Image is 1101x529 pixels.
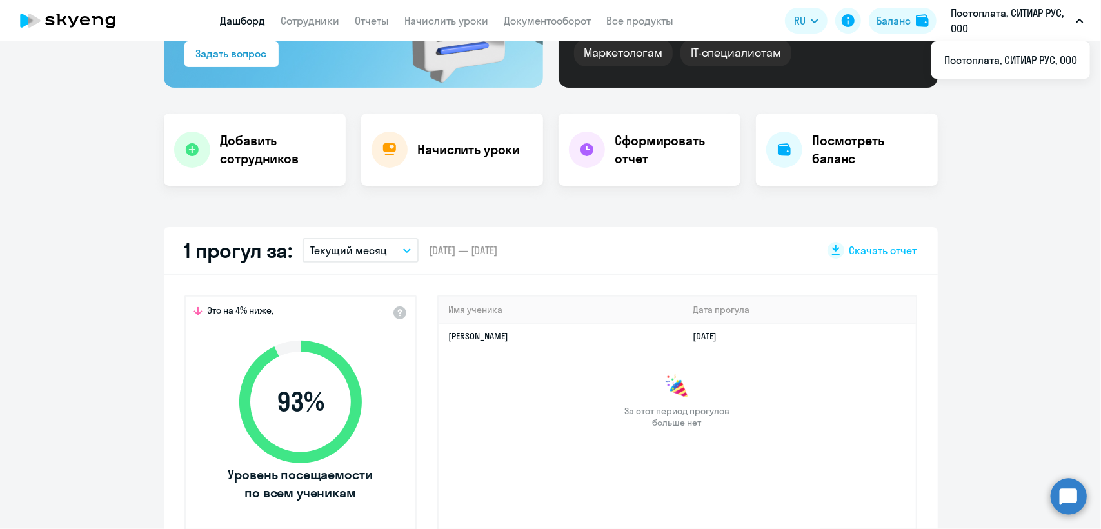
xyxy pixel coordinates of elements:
[196,46,267,61] div: Задать вопрос
[794,13,806,28] span: RU
[680,39,791,66] div: IT-специалистам
[429,243,497,257] span: [DATE] — [DATE]
[785,8,828,34] button: RU
[405,14,489,27] a: Начислить уроки
[418,141,521,159] h4: Начислить уроки
[869,8,937,34] button: Балансbalance
[931,41,1090,79] ul: RU
[310,243,387,258] p: Текущий месяц
[615,132,730,168] h4: Сформировать отчет
[221,132,335,168] h4: Добавить сотрудников
[951,5,1071,36] p: Постоплата, СИТИАР РУС, ООО
[281,14,340,27] a: Сотрудники
[682,297,915,323] th: Дата прогула
[208,304,274,320] span: Это на 4% ниже,
[693,330,727,342] a: [DATE]
[607,14,674,27] a: Все продукты
[226,466,375,502] span: Уровень посещаемости по всем ученикам
[849,243,917,257] span: Скачать отчет
[664,374,690,400] img: congrats
[877,13,911,28] div: Баланс
[355,14,390,27] a: Отчеты
[813,132,927,168] h4: Посмотреть баланс
[449,330,509,342] a: [PERSON_NAME]
[226,386,375,417] span: 93 %
[623,405,731,428] span: За этот период прогулов больше нет
[916,14,929,27] img: balance
[944,5,1090,36] button: Постоплата, СИТИАР РУС, ООО
[221,14,266,27] a: Дашборд
[303,238,419,263] button: Текущий месяц
[184,237,292,263] h2: 1 прогул за:
[504,14,591,27] a: Документооборот
[184,41,279,67] button: Задать вопрос
[574,39,673,66] div: Маркетологам
[439,297,683,323] th: Имя ученика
